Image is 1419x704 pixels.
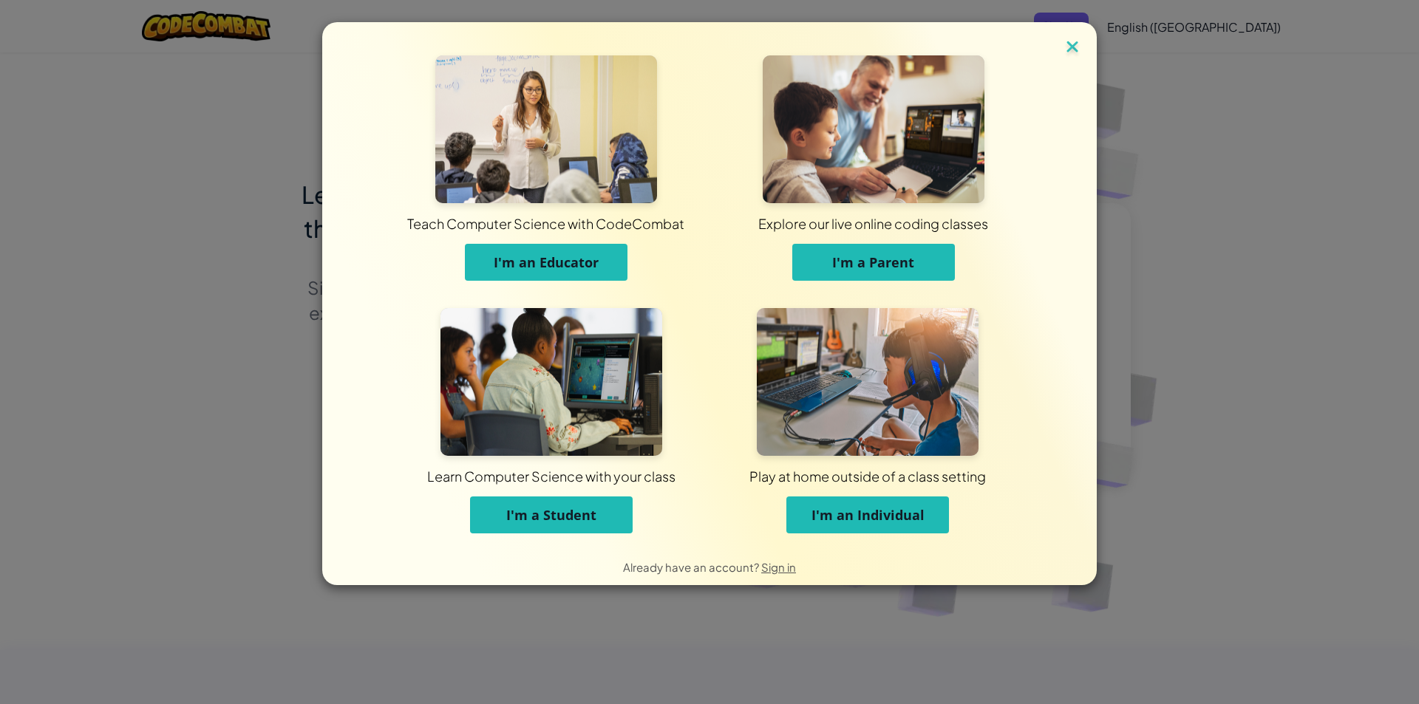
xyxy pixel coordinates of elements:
[506,506,596,524] span: I'm a Student
[763,55,984,203] img: For Parents
[493,214,1253,233] div: Explore our live online coding classes
[623,560,761,574] span: Already have an account?
[792,244,955,281] button: I'm a Parent
[832,253,914,271] span: I'm a Parent
[465,244,627,281] button: I'm an Educator
[470,496,633,533] button: I'm a Student
[435,55,657,203] img: For Educators
[1063,37,1082,59] img: close icon
[761,560,796,574] a: Sign in
[494,253,599,271] span: I'm an Educator
[811,506,925,524] span: I'm an Individual
[440,308,662,456] img: For Students
[757,308,979,456] img: For Individuals
[504,467,1231,485] div: Play at home outside of a class setting
[786,496,949,533] button: I'm an Individual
